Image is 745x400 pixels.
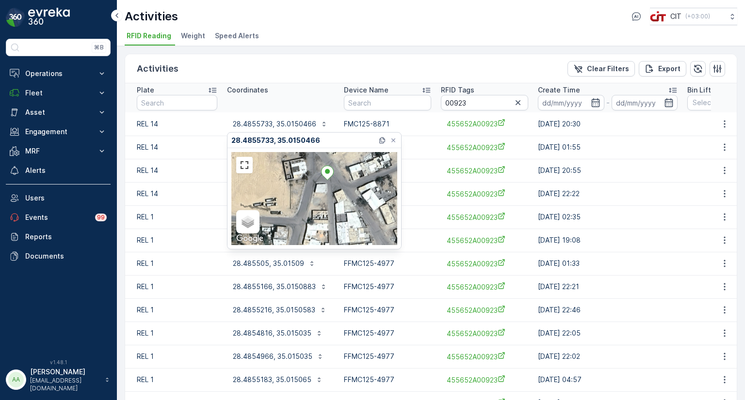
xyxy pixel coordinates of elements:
[447,235,522,246] a: 455652A00923
[650,8,737,25] button: CIT(+03:00)
[658,64,680,74] p: Export
[567,61,635,77] button: Clear Filters
[25,69,91,78] p: Operations
[606,97,610,108] p: -
[227,256,322,271] button: 28.485505, 35.01509
[233,259,304,268] p: 28.485505, 35.01509
[237,211,259,232] a: Layers
[25,251,107,261] p: Documents
[227,302,333,318] button: 28.4855216, 35.0150583
[533,368,682,391] td: [DATE] 04:57
[227,349,330,364] button: 28.4854966, 35.015035
[587,64,629,74] p: Clear Filters
[233,375,311,385] p: 28.4855183, 35.015065
[533,136,682,159] td: [DATE] 01:55
[447,189,522,199] span: 455652A00923
[6,83,111,103] button: Fleet
[125,275,222,298] td: REL 1
[612,95,678,110] input: dd/mm/yyyy
[215,31,259,41] span: Speed Alerts
[447,259,522,269] a: 455652A00923
[25,127,91,137] p: Engagement
[441,85,474,95] p: RFID Tags
[538,95,604,110] input: dd/mm/yyyy
[125,112,222,136] td: REL 14
[533,298,682,322] td: [DATE] 22:46
[127,31,171,41] span: RFID Reading
[227,85,268,95] p: Coordinates
[125,205,222,229] td: REL 1
[447,328,522,338] a: 455652A00923
[233,352,312,361] p: 28.4854966, 35.015035
[137,95,217,110] input: Search
[447,352,522,362] a: 455652A00923
[231,135,320,145] p: 28.4855733, 35.0150466
[125,229,222,252] td: REL 1
[30,377,100,392] p: [EMAIL_ADDRESS][DOMAIN_NAME]
[685,13,710,20] p: ( +03:00 )
[6,367,111,392] button: AA[PERSON_NAME][EMAIL_ADDRESS][DOMAIN_NAME]
[125,345,222,368] td: REL 1
[533,229,682,252] td: [DATE] 19:08
[447,142,522,153] a: 455652A00923
[6,141,111,161] button: MRF
[533,252,682,275] td: [DATE] 01:33
[137,85,154,95] p: Plate
[125,322,222,345] td: REL 1
[97,213,105,222] p: 99
[227,279,333,294] button: 28.4855166, 35.0150883
[6,227,111,246] a: Reports
[339,112,436,136] td: FMC125-8871
[94,44,104,51] p: ⌘B
[233,119,316,129] p: 28.4855733, 35.0150466
[233,282,316,292] p: 28.4855166, 35.0150883
[25,146,91,156] p: MRF
[339,368,436,391] td: FFMC125-4977
[447,166,522,176] a: 455652A00923
[237,158,252,172] a: View Fullscreen
[650,11,666,22] img: cit-logo_pOk6rL0.png
[344,85,389,95] p: Device Name
[533,205,682,229] td: [DATE] 02:35
[447,212,522,222] a: 455652A00923
[234,232,266,245] a: Open this area in Google Maps (opens a new window)
[670,12,681,21] p: CIT
[227,325,329,341] button: 28.4854816, 35.015035
[181,31,205,41] span: Weight
[447,282,522,292] a: 455652A00923
[447,375,522,385] a: 455652A00923
[6,246,111,266] a: Documents
[234,232,266,245] img: Google
[6,122,111,141] button: Engagement
[125,298,222,322] td: REL 1
[447,119,522,129] a: 455652A00923
[447,305,522,315] a: 455652A00923
[344,95,431,110] input: Search
[533,112,682,136] td: [DATE] 20:30
[533,182,682,205] td: [DATE] 22:22
[339,298,436,322] td: FFMC125-4977
[233,328,311,338] p: 28.4854816, 35.015035
[25,108,91,117] p: Asset
[125,136,222,159] td: REL 14
[125,368,222,391] td: REL 1
[6,188,111,208] a: Users
[125,9,178,24] p: Activities
[25,232,107,242] p: Reports
[6,64,111,83] button: Operations
[227,116,334,132] button: 28.4855733, 35.0150466
[441,95,528,110] input: Search
[533,159,682,182] td: [DATE] 20:55
[25,88,91,98] p: Fleet
[137,62,178,76] p: Activities
[25,193,107,203] p: Users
